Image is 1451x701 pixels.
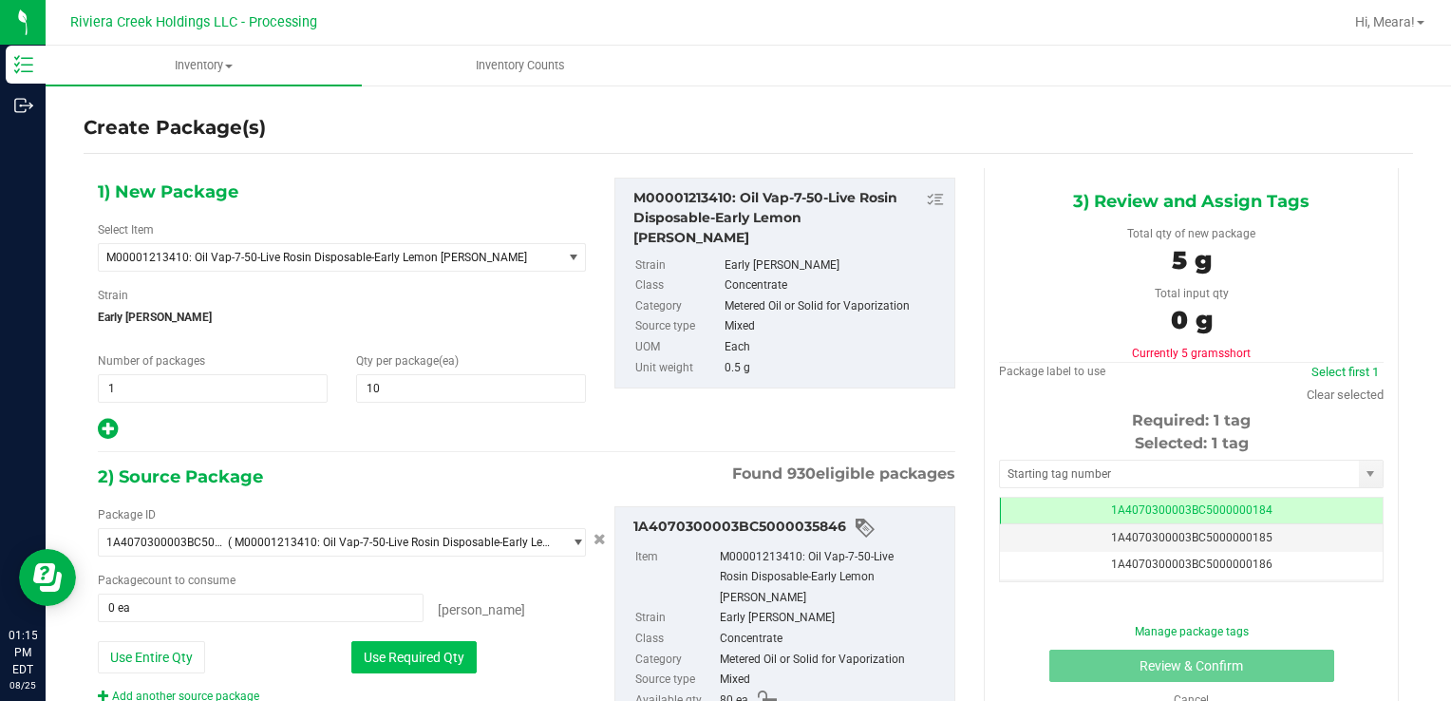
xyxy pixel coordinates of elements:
[720,547,945,609] div: M00001213410: Oil Vap-7-50-Live Rosin Disposable-Early Lemon [PERSON_NAME]
[561,244,585,271] span: select
[725,275,946,296] div: Concentrate
[635,256,721,276] label: Strain
[633,188,945,248] div: M00001213410: Oil Vap-7-50-Live Rosin Disposable-Early Lemon Berry
[725,296,946,317] div: Metered Oil or Solid for Vaporization
[98,287,128,304] label: Strain
[635,629,716,650] label: Class
[720,650,945,671] div: Metered Oil or Solid for Vaporization
[98,508,156,521] span: Package ID
[635,670,716,691] label: Source type
[9,627,37,678] p: 01:15 PM EDT
[356,354,459,368] span: Qty per package
[720,670,945,691] div: Mixed
[351,641,477,673] button: Use Required Qty
[1111,531,1272,544] span: 1A4070300003BC5000000185
[635,358,721,379] label: Unit weight
[14,55,33,74] inline-svg: Inventory
[9,678,37,692] p: 08/25
[46,57,362,74] span: Inventory
[98,221,154,238] label: Select Item
[1355,14,1415,29] span: Hi, Meara!
[720,629,945,650] div: Concentrate
[732,463,955,485] span: Found eligible packages
[46,46,362,85] a: Inventory
[99,375,327,402] input: 1
[1049,650,1334,682] button: Review & Confirm
[720,608,945,629] div: Early [PERSON_NAME]
[450,57,591,74] span: Inventory Counts
[1127,227,1255,240] span: Total qty of new package
[1311,365,1379,379] a: Select first 1
[1073,187,1310,216] span: 3) Review and Assign Tags
[725,358,946,379] div: 0.5 g
[1359,461,1383,487] span: select
[98,463,263,491] span: 2) Source Package
[1000,461,1359,487] input: Starting tag number
[1135,625,1249,638] a: Manage package tags
[106,251,537,264] span: M00001213410: Oil Vap-7-50-Live Rosin Disposable-Early Lemon [PERSON_NAME]
[70,14,317,30] span: Riviera Creek Holdings LLC - Processing
[635,275,721,296] label: Class
[106,536,228,549] span: 1A4070300003BC5000035846
[1135,434,1249,452] span: Selected: 1 tag
[1307,388,1384,402] a: Clear selected
[787,464,816,483] span: 930
[362,46,678,85] a: Inventory Counts
[438,602,525,617] span: [PERSON_NAME]
[19,549,76,606] iframe: Resource center
[98,178,238,206] span: 1) New Package
[228,536,555,549] span: ( M00001213410: Oil Vap-7-50-Live Rosin Disposable-Early Lemon [PERSON_NAME] )
[98,426,118,440] span: Add new output
[439,354,459,368] span: (ea)
[635,650,716,671] label: Category
[635,608,716,629] label: Strain
[14,96,33,115] inline-svg: Outbound
[1171,305,1213,335] span: 0 g
[725,337,946,358] div: Each
[98,641,205,673] button: Use Entire Qty
[98,303,586,332] span: Early [PERSON_NAME]
[98,354,205,368] span: Number of packages
[635,337,721,358] label: UOM
[98,574,236,587] span: Package to consume
[1224,347,1251,360] span: short
[1111,503,1272,517] span: 1A4070300003BC5000000184
[1172,245,1212,275] span: 5 g
[561,529,585,556] span: select
[725,256,946,276] div: Early [PERSON_NAME]
[635,316,721,337] label: Source type
[1111,558,1272,571] span: 1A4070300003BC5000000186
[142,574,172,587] span: count
[725,316,946,337] div: Mixed
[1132,347,1251,360] span: Currently 5 grams
[84,114,266,142] h4: Create Package(s)
[633,517,945,540] div: 1A4070300003BC5000035846
[357,375,585,402] input: 10
[635,296,721,317] label: Category
[635,547,716,609] label: Item
[1155,287,1229,300] span: Total input qty
[1132,411,1251,429] span: Required: 1 tag
[999,365,1105,378] span: Package label to use
[99,595,423,621] input: 0 ea
[588,526,612,554] button: Cancel button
